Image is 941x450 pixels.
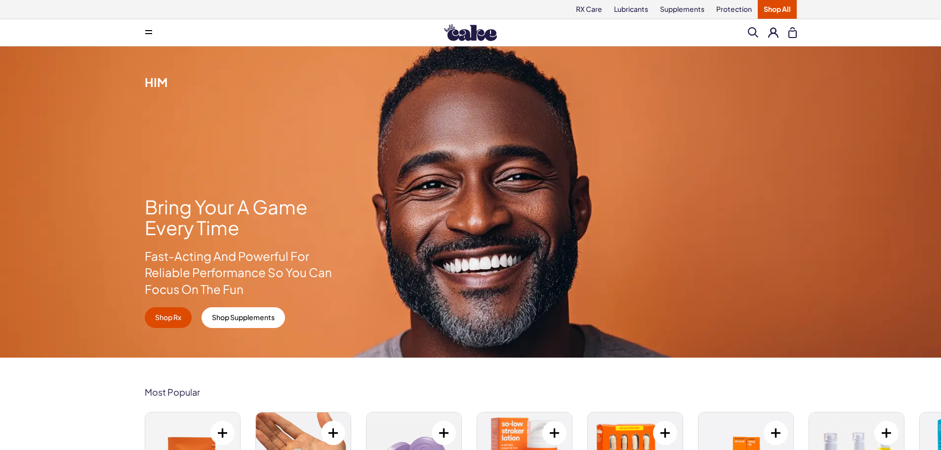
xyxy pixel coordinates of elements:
span: Him [145,75,167,89]
img: Hello Cake [444,24,497,41]
h1: Bring Your A Game Every Time [145,197,333,238]
a: Shop Supplements [202,307,285,328]
p: Fast-Acting And Powerful For Reliable Performance So You Can Focus On The Fun [145,248,333,298]
a: Shop Rx [145,307,192,328]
